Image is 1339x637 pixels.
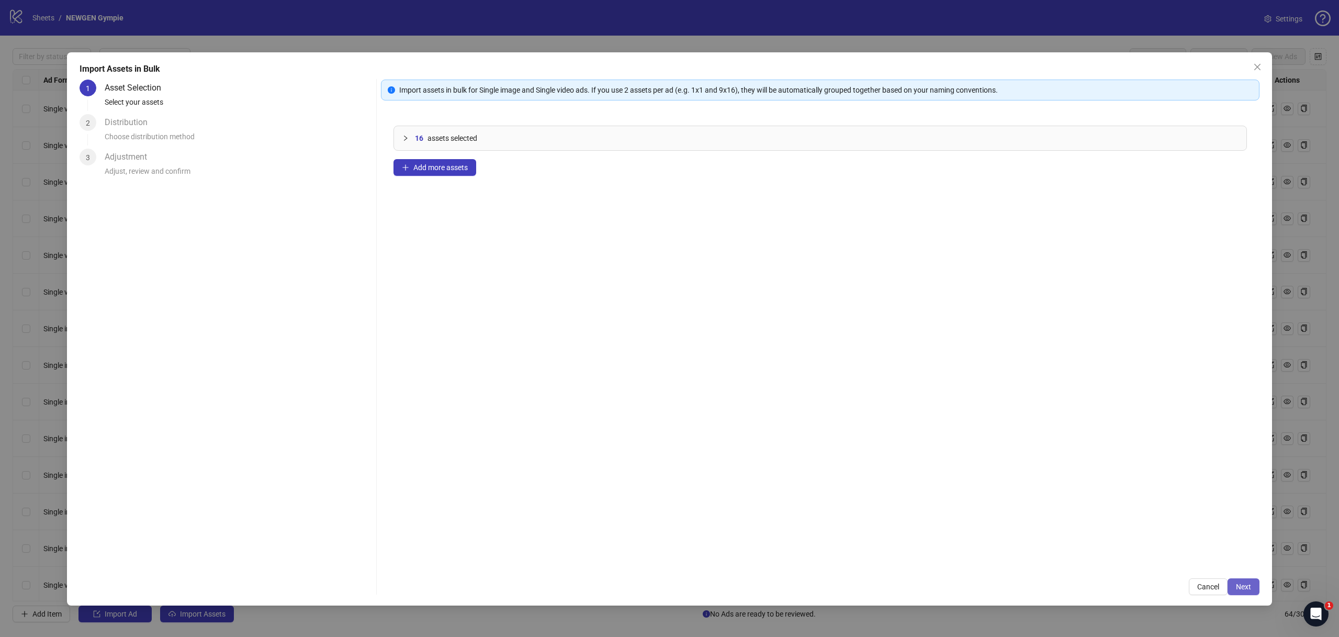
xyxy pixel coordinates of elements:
[105,96,373,114] div: Select your assets
[86,153,90,162] span: 3
[1253,63,1262,71] span: close
[427,132,477,144] span: assets selected
[105,149,155,165] div: Adjustment
[394,126,1246,150] div: 16assets selected
[80,63,1259,75] div: Import Assets in Bulk
[415,132,423,144] span: 16
[1325,601,1333,610] span: 1
[105,165,373,183] div: Adjust, review and confirm
[86,84,90,93] span: 1
[105,131,373,149] div: Choose distribution method
[1228,578,1259,595] button: Next
[1236,583,1251,591] span: Next
[413,163,468,172] span: Add more assets
[393,159,476,176] button: Add more assets
[105,114,156,131] div: Distribution
[402,164,409,171] span: plus
[1189,578,1228,595] button: Cancel
[402,135,409,141] span: collapsed
[388,86,395,94] span: info-circle
[1197,583,1219,591] span: Cancel
[1249,59,1266,75] button: Close
[86,119,90,127] span: 2
[399,84,1253,96] div: Import assets in bulk for Single image and Single video ads. If you use 2 assets per ad (e.g. 1x1...
[105,80,170,96] div: Asset Selection
[1303,601,1329,627] iframe: Intercom live chat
